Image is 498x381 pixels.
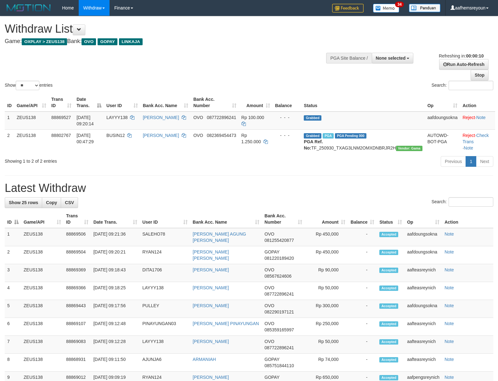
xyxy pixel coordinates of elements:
td: 2 [5,246,21,264]
span: GOPAY [264,357,279,362]
td: TF_250930_TXAG3LNM2OMXDNBRJR2H [301,129,425,154]
span: Copy 08567624606 to clipboard [264,274,291,279]
td: 1 [5,112,14,130]
th: Bank Acc. Number: activate to sort column ascending [262,210,305,228]
td: aafteasreynich [405,354,442,372]
th: Bank Acc. Number: activate to sort column ascending [191,94,239,112]
div: - - - [275,132,299,139]
td: - [348,300,377,318]
span: Accepted [379,303,398,309]
th: Trans ID: activate to sort column ascending [49,94,74,112]
a: Note [444,285,454,290]
td: aafdoungsokna [405,228,442,246]
td: ZEUS138 [21,246,64,264]
th: Action [460,94,495,112]
a: CSV [61,197,78,208]
a: Note [444,231,454,237]
a: Note [444,375,454,380]
td: 88868931 [64,354,91,372]
a: [PERSON_NAME] [193,303,229,308]
th: Balance [273,94,302,112]
label: Search: [432,81,493,90]
a: Next [476,156,493,167]
td: · · [460,129,495,154]
div: PGA Site Balance / [326,53,371,63]
td: AJUNJA6 [140,354,190,372]
select: Showentries [16,81,39,90]
span: Vendor URL: https://trx31.1velocity.biz [396,146,422,151]
td: 88869369 [64,264,91,282]
img: Button%20Memo.svg [373,4,399,13]
span: OVO [264,267,274,272]
input: Search: [449,81,493,90]
a: [PERSON_NAME] AGUNG [PERSON_NAME] [193,231,246,243]
th: Bank Acc. Name: activate to sort column ascending [140,94,191,112]
a: 1 [466,156,476,167]
label: Show entries [5,81,53,90]
span: Copy 087722896241 to clipboard [207,115,236,120]
span: Copy 085359165997 to clipboard [264,327,294,332]
a: Run Auto-Refresh [439,59,489,70]
label: Search: [432,197,493,207]
th: Game/API: activate to sort column ascending [21,210,64,228]
td: 88869504 [64,246,91,264]
h1: Withdraw List [5,23,326,35]
span: [DATE] 09:20:14 [76,115,94,126]
span: GOPAY [264,249,279,254]
td: PULLEY [140,300,190,318]
td: [DATE] 09:12:28 [91,336,140,354]
td: - [348,318,377,336]
span: OVO [264,321,274,326]
div: - - - [275,114,299,121]
th: Status [301,94,425,112]
span: GOPAY [264,375,279,380]
span: OVO [264,231,274,237]
td: ZEUS138 [21,354,64,372]
span: Grabbed [304,115,321,121]
span: Copy 082369454473 to clipboard [207,133,236,138]
span: Accepted [379,321,398,327]
img: panduan.png [409,4,440,12]
span: OVO [193,133,203,138]
td: - [348,282,377,300]
img: MOTION_logo.png [5,3,53,13]
span: 34 [395,2,404,7]
th: ID [5,94,14,112]
td: 4 [5,282,21,300]
td: - [348,354,377,372]
a: Note [444,357,454,362]
span: Accepted [379,339,398,345]
th: ID: activate to sort column descending [5,210,21,228]
span: OVO [264,339,274,344]
td: 88869083 [64,336,91,354]
span: Rp 100.000 [241,115,264,120]
span: OVO [264,303,274,308]
span: BUSIN12 [106,133,125,138]
span: Copy 081255420877 to clipboard [264,238,294,243]
td: 8 [5,354,21,372]
a: Show 25 rows [5,197,42,208]
th: Balance: activate to sort column ascending [348,210,377,228]
td: - [348,228,377,246]
td: RYAN124 [140,246,190,264]
td: Rp 300,000 [305,300,348,318]
span: Copy 082290197121 to clipboard [264,309,294,314]
b: PGA Ref. No: [304,139,323,150]
td: aafteasreynich [405,282,442,300]
th: Bank Acc. Name: activate to sort column ascending [190,210,262,228]
a: [PERSON_NAME] [193,339,229,344]
th: User ID: activate to sort column ascending [140,210,190,228]
th: Date Trans.: activate to sort column ascending [91,210,140,228]
td: ZEUS138 [21,300,64,318]
td: [DATE] 09:18:25 [91,282,140,300]
td: ZEUS138 [21,264,64,282]
span: OVO [193,115,203,120]
td: SALEHO78 [140,228,190,246]
span: Marked by aafsreyleap [323,133,334,139]
td: Rp 450,000 [305,246,348,264]
td: ZEUS138 [21,336,64,354]
td: 5 [5,300,21,318]
td: · [460,112,495,130]
td: ZEUS138 [14,129,49,154]
td: aafdoungsokna [425,112,460,130]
